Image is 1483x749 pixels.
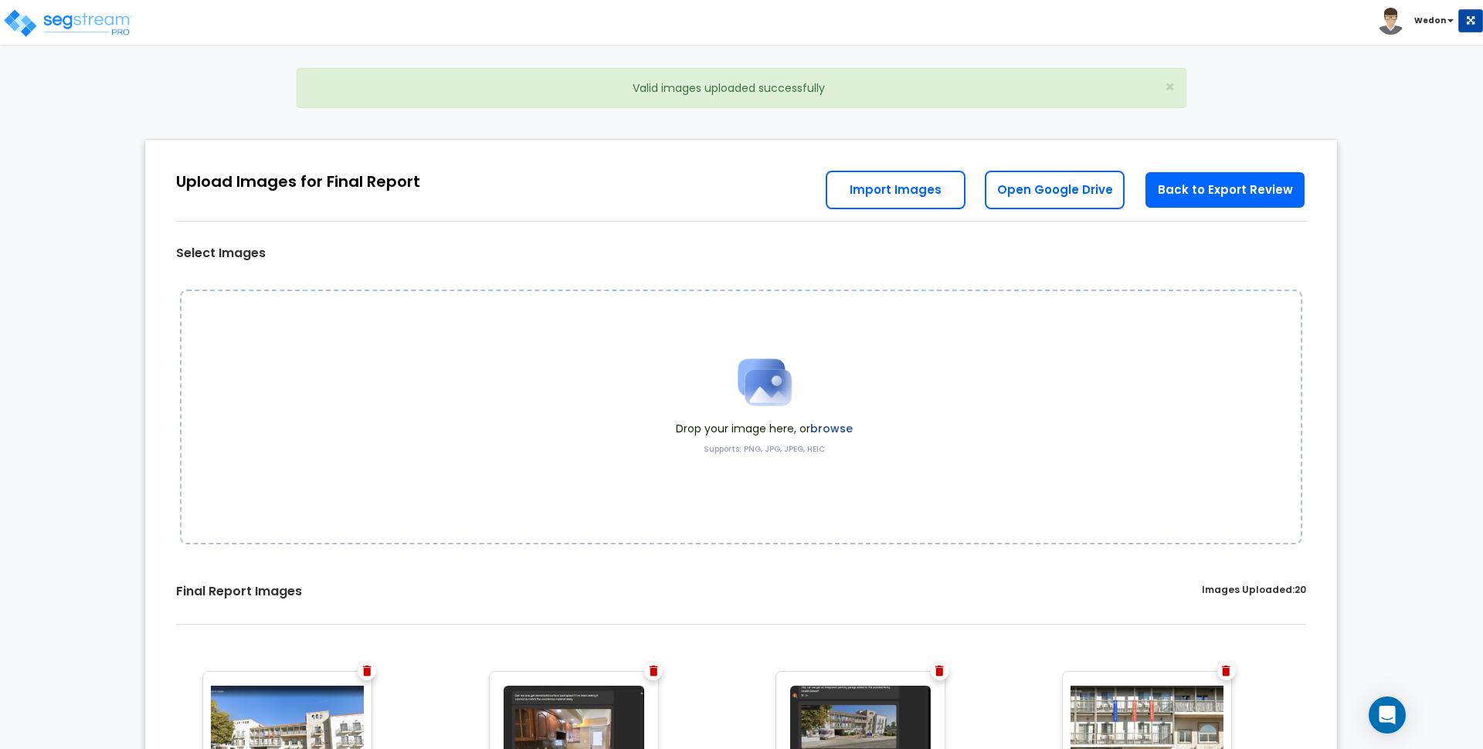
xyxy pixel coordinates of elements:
[650,666,658,676] img: Trash Icon
[1369,696,1406,734] div: Open Intercom Messenger
[726,344,803,421] img: Upload Icon
[1144,171,1306,209] a: Back to Export Review
[676,421,853,436] span: Drop your image here, or
[2,8,134,39] img: logo_pro_r.png
[1414,15,1446,26] b: Wedon
[704,444,825,455] label: Supports: PNG, JPG, JPEG, HEIC
[1295,583,1306,596] span: 20
[1202,583,1306,601] label: Images Uploaded:
[985,171,1125,209] a: Open Google Drive
[1222,666,1230,676] img: Trash Icon
[633,80,825,96] span: Valid images uploaded successfully
[810,421,853,436] label: browse
[176,245,266,263] label: Select Images
[176,171,420,193] div: Upload Images for Final Report
[1165,76,1175,98] span: ×
[935,666,944,676] img: Trash Icon
[1165,79,1175,95] button: Close
[826,171,965,209] a: Import Images
[363,666,372,676] img: Trash Icon
[176,583,302,601] label: Final Report Images
[1377,8,1404,35] img: avatar.png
